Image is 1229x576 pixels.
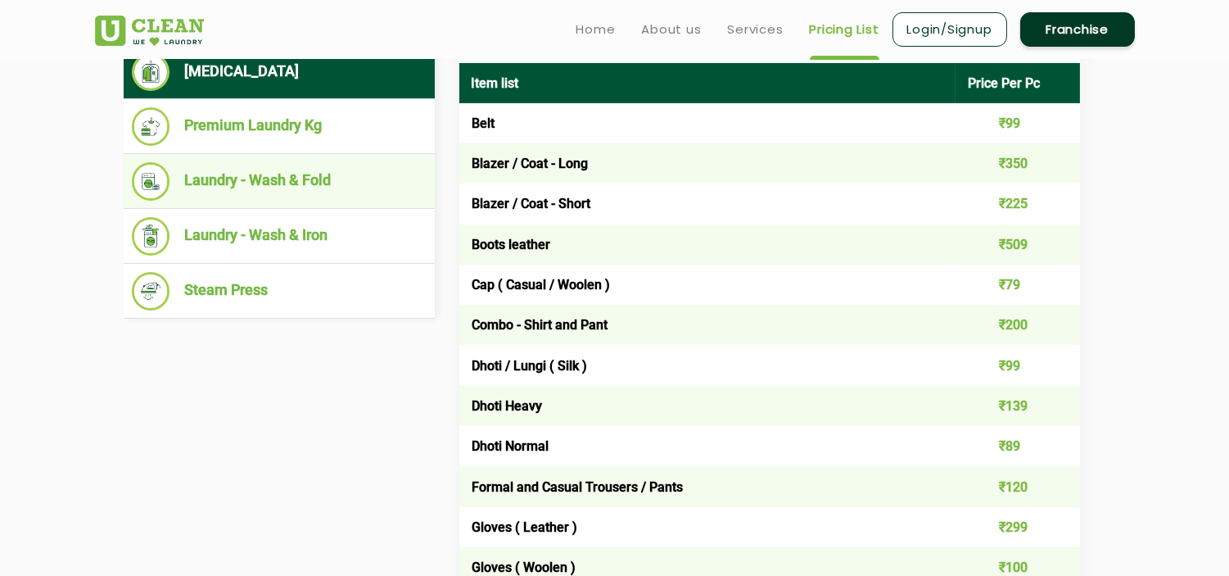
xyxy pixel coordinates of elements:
td: ₹79 [956,265,1080,305]
li: Premium Laundry Kg [132,107,427,146]
li: Laundry - Wash & Fold [132,162,427,201]
img: Laundry - Wash & Iron [132,217,170,256]
th: Price Per Pc [956,63,1080,103]
a: Services [728,20,784,39]
td: ₹350 [956,143,1080,184]
td: Blazer / Coat - Long [459,143,956,184]
td: ₹89 [956,426,1080,466]
a: Home [576,20,616,39]
td: Dhoti Heavy [459,386,956,426]
td: ₹99 [956,345,1080,385]
img: Steam Press [132,272,170,311]
td: Dhoti Normal [459,426,956,466]
th: Item list [459,63,956,103]
li: [MEDICAL_DATA] [132,53,427,91]
td: Dhoti / Lungi ( Silk ) [459,345,956,385]
td: Combo - Shirt and Pant [459,305,956,345]
td: ₹225 [956,184,1080,224]
a: Login/Signup [892,12,1007,47]
td: Gloves ( Leather ) [459,507,956,547]
td: ₹139 [956,386,1080,426]
td: Belt [459,103,956,143]
td: Blazer / Coat - Short [459,184,956,224]
td: ₹120 [956,466,1080,506]
li: Steam Press [132,272,427,311]
td: ₹509 [956,225,1080,265]
a: Pricing List [810,20,879,39]
img: Dry Cleaning [132,53,170,91]
td: ₹299 [956,507,1080,547]
a: Franchise [1020,12,1135,47]
td: ₹99 [956,103,1080,143]
td: Cap ( Casual / Woolen ) [459,265,956,305]
td: Boots leather [459,225,956,265]
li: Laundry - Wash & Iron [132,217,427,256]
a: About us [642,20,702,39]
img: Premium Laundry Kg [132,107,170,146]
td: Formal and Casual Trousers / Pants [459,466,956,506]
img: UClean Laundry and Dry Cleaning [95,16,204,46]
img: Laundry - Wash & Fold [132,162,170,201]
td: ₹200 [956,305,1080,345]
